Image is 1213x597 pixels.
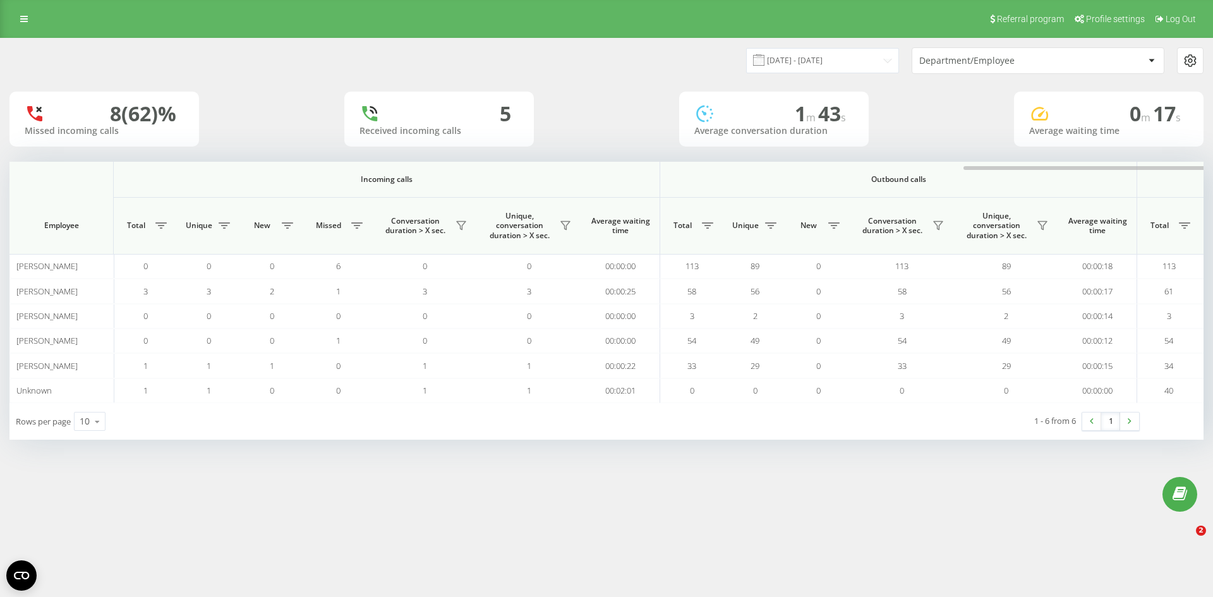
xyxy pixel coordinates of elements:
[581,378,660,403] td: 00:02:01
[816,310,821,322] span: 0
[207,360,211,371] span: 1
[1058,279,1137,303] td: 00:00:17
[841,111,846,124] span: s
[423,260,427,272] span: 0
[527,385,531,396] span: 1
[527,286,531,297] span: 3
[856,216,929,236] span: Conversation duration > Х sec.
[685,260,699,272] span: 113
[816,385,821,396] span: 0
[1058,353,1137,378] td: 00:00:15
[336,385,341,396] span: 0
[1002,260,1011,272] span: 89
[753,310,757,322] span: 2
[143,335,148,346] span: 0
[694,126,854,136] div: Average conversation duration
[147,174,627,184] span: Incoming calls
[183,220,215,231] span: Unique
[1068,216,1127,236] span: Average waiting time
[207,260,211,272] span: 0
[898,335,907,346] span: 54
[336,286,341,297] span: 1
[687,286,696,297] span: 58
[500,102,511,126] div: 5
[898,286,907,297] span: 58
[143,260,148,272] span: 0
[753,385,757,396] span: 0
[16,385,52,396] span: Unknown
[1176,111,1181,124] span: s
[818,100,846,127] span: 43
[1141,111,1153,124] span: m
[6,560,37,591] button: Open CMP widget
[997,14,1064,24] span: Referral program
[687,360,696,371] span: 33
[483,211,556,241] span: Unique, conversation duration > Х sec.
[581,279,660,303] td: 00:00:25
[270,335,274,346] span: 0
[1058,304,1137,329] td: 00:00:14
[310,220,347,231] span: Missed
[423,310,427,322] span: 0
[270,360,274,371] span: 1
[16,310,78,322] span: [PERSON_NAME]
[336,335,341,346] span: 1
[16,360,78,371] span: [PERSON_NAME]
[1002,286,1011,297] span: 56
[1164,360,1173,371] span: 34
[16,286,78,297] span: [PERSON_NAME]
[270,310,274,322] span: 0
[690,385,694,396] span: 0
[20,220,102,231] span: Employee
[581,304,660,329] td: 00:00:00
[16,335,78,346] span: [PERSON_NAME]
[751,260,759,272] span: 89
[898,360,907,371] span: 33
[143,385,148,396] span: 1
[143,360,148,371] span: 1
[527,360,531,371] span: 1
[1162,260,1176,272] span: 113
[1167,310,1171,322] span: 3
[207,385,211,396] span: 1
[423,360,427,371] span: 1
[336,360,341,371] span: 0
[900,385,904,396] span: 0
[581,353,660,378] td: 00:00:22
[1164,385,1173,396] span: 40
[581,329,660,353] td: 00:00:00
[806,111,818,124] span: m
[1029,126,1188,136] div: Average waiting time
[110,102,176,126] div: 8 (62)%
[895,260,908,272] span: 113
[690,174,1107,184] span: Outbound calls
[1164,335,1173,346] span: 54
[207,335,211,346] span: 0
[1058,254,1137,279] td: 00:00:18
[1101,413,1120,430] a: 1
[919,56,1070,66] div: Department/Employee
[816,260,821,272] span: 0
[591,216,650,236] span: Average waiting time
[423,286,427,297] span: 3
[423,335,427,346] span: 0
[527,335,531,346] span: 0
[1034,414,1076,427] div: 1 - 6 from 6
[336,310,341,322] span: 0
[1086,14,1145,24] span: Profile settings
[143,310,148,322] span: 0
[423,385,427,396] span: 1
[120,220,152,231] span: Total
[25,126,184,136] div: Missed incoming calls
[687,335,696,346] span: 54
[359,126,519,136] div: Received incoming calls
[1004,310,1008,322] span: 2
[1130,100,1153,127] span: 0
[336,260,341,272] span: 6
[1170,526,1200,556] iframe: Intercom live chat
[270,286,274,297] span: 2
[816,335,821,346] span: 0
[270,385,274,396] span: 0
[207,310,211,322] span: 0
[667,220,698,231] span: Total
